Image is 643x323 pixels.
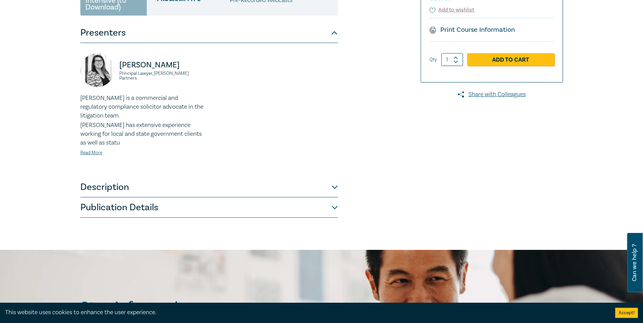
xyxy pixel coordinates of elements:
[631,237,638,288] span: Can we help ?
[429,56,437,63] label: Qty
[80,299,240,316] h2: Stay informed.
[80,197,338,218] button: Publication Details
[80,177,338,197] button: Description
[80,23,338,43] button: Presenters
[467,53,554,66] a: Add to Cart
[441,53,463,66] input: 1
[429,25,515,34] a: Print Course Information
[615,308,638,318] button: Accept cookies
[429,6,475,14] button: Add to wishlist
[421,90,563,99] a: Share with Colleagues
[80,150,102,156] a: Read More
[80,94,205,120] p: [PERSON_NAME] is a commercial and regulatory compliance solicitor advocate in the litigation team.
[80,53,114,87] img: https://s3.ap-southeast-2.amazonaws.com/leo-cussen-store-production-content/Contacts/Caroline%20S...
[5,308,605,317] div: This website uses cookies to enhance the user experience.
[119,60,205,70] p: [PERSON_NAME]
[80,121,205,147] p: [PERSON_NAME] has extensive experience working for local and state government clients as well as ...
[119,71,205,81] small: Principal Lawyer, [PERSON_NAME] Partners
